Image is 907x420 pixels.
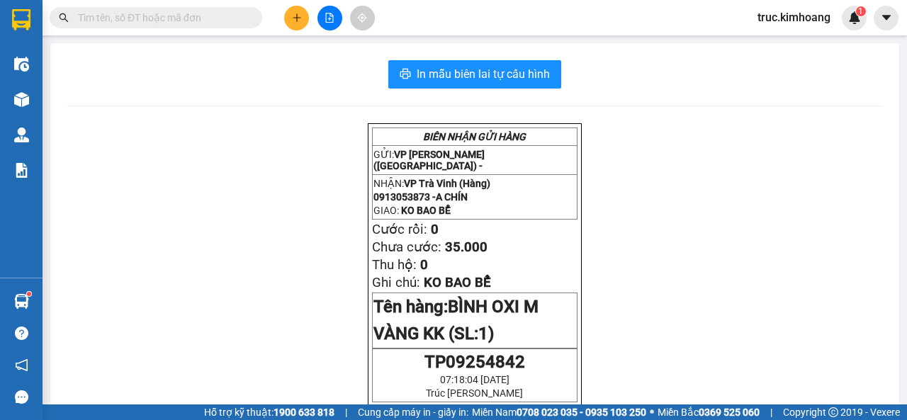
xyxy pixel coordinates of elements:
button: printerIn mẫu biên lai tự cấu hình [388,60,561,89]
span: Hỗ trợ kỹ thuật: [204,404,334,420]
strong: 0708 023 035 - 0935 103 250 [517,407,646,418]
span: notification [15,358,28,372]
p: NHẬN: [373,178,576,189]
span: Thu hộ: [372,257,417,273]
span: 0913053873 - [373,191,468,203]
span: VP Trà Vinh (Hàng) [404,178,490,189]
span: | [345,404,347,420]
span: TP09254842 [424,352,525,372]
span: A CHÍN [436,191,468,203]
span: Chưa cước: [372,239,441,255]
input: Tìm tên, số ĐT hoặc mã đơn [78,10,245,25]
span: Miền Bắc [658,404,760,420]
span: 0 [420,257,428,273]
sup: 1 [27,292,31,296]
p: GỬI: [373,149,576,171]
img: icon-new-feature [848,11,861,24]
span: KO BAO BỂ [401,205,451,216]
img: warehouse-icon [14,92,29,107]
img: logo-vxr [12,9,30,30]
span: 35.000 [445,239,488,255]
button: aim [350,6,375,30]
span: plus [292,13,302,23]
img: warehouse-icon [14,57,29,72]
strong: BIÊN NHẬN GỬI HÀNG [423,131,526,142]
img: warehouse-icon [14,127,29,142]
span: Tên hàng: [373,297,539,344]
span: Cung cấp máy in - giấy in: [358,404,468,420]
span: BÌNH OXI M VÀNG KK (SL: [373,297,539,344]
span: | [770,404,772,420]
span: 0 [431,222,439,237]
span: copyright [828,407,838,417]
img: warehouse-icon [14,294,29,309]
strong: 1900 633 818 [274,407,334,418]
button: plus [284,6,309,30]
span: 07:18:04 [DATE] [440,374,509,385]
span: Cước rồi: [372,222,427,237]
span: message [15,390,28,404]
button: caret-down [874,6,898,30]
span: VP [PERSON_NAME] ([GEOGRAPHIC_DATA]) - [373,149,485,171]
img: solution-icon [14,163,29,178]
span: printer [400,68,411,81]
span: Trúc [PERSON_NAME] [426,387,523,399]
strong: 0369 525 060 [699,407,760,418]
span: GIAO: [373,205,451,216]
span: KO BAO BỂ [424,275,491,290]
span: caret-down [880,11,893,24]
span: ⚪️ [650,409,654,415]
span: truc.kimhoang [746,8,842,26]
span: In mẫu biên lai tự cấu hình [417,65,550,83]
span: question-circle [15,327,28,340]
span: 1 [858,6,863,16]
span: aim [357,13,367,23]
span: 1) [478,324,494,344]
sup: 1 [856,6,866,16]
span: Miền Nam [472,404,646,420]
span: search [59,13,69,23]
span: file-add [325,13,334,23]
button: file-add [317,6,342,30]
span: Ghi chú: [372,275,420,290]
